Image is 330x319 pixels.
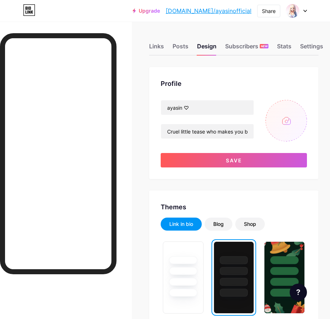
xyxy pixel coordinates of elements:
div: Design [197,42,217,55]
div: Blog [213,220,224,228]
img: ayasinofficial [286,4,299,18]
div: Themes [161,202,307,212]
div: Shop [244,220,256,228]
span: NEW [261,44,268,48]
input: Bio [161,124,254,139]
div: Settings [300,42,323,55]
div: Link in bio [169,220,193,228]
button: Save [161,153,307,167]
div: Share [262,7,276,15]
div: Profile [161,79,307,88]
span: Save [226,157,242,163]
div: Stats [277,42,291,55]
div: Subscribers [225,42,268,55]
input: Name [161,100,254,115]
a: Upgrade [133,8,160,14]
div: Links [149,42,164,55]
a: [DOMAIN_NAME]/ayasinofficial [166,6,251,15]
div: Posts [173,42,188,55]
